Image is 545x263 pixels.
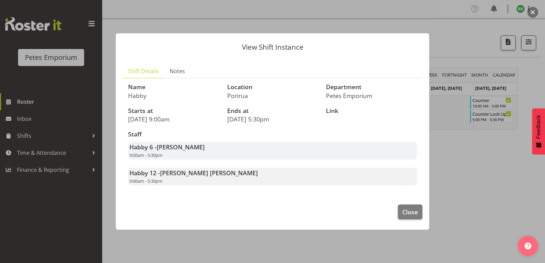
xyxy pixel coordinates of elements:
p: View Shift Instance [123,44,422,51]
strong: Habby 12 - [129,169,258,177]
span: Close [402,208,418,216]
span: Notes [170,67,185,75]
span: 9:00am - 5:30pm [129,152,162,158]
p: Petes Emporium [326,92,417,99]
span: [PERSON_NAME] [157,143,205,151]
h3: Location [227,84,318,91]
h3: Staff [128,131,417,138]
h3: Name [128,84,219,91]
img: help-xxl-2.png [525,243,531,249]
p: Porirua [227,92,318,99]
span: [PERSON_NAME] [PERSON_NAME] [160,169,258,177]
button: Feedback - Show survey [532,108,545,154]
h3: Department [326,84,417,91]
span: Shift Details [128,67,159,75]
span: Feedback [535,115,542,139]
button: Close [398,204,422,219]
strong: Habby 6 - [129,143,205,151]
span: 9:00am - 5:30pm [129,178,162,184]
p: [DATE] 9:00am [128,115,219,123]
h3: Ends at [227,108,318,114]
h3: Link [326,108,417,114]
p: Habby [128,92,219,99]
p: [DATE] 5:30pm [227,115,318,123]
h3: Starts at [128,108,219,114]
